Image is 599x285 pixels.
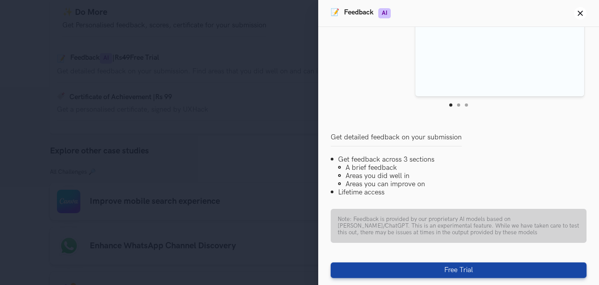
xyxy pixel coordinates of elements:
[331,188,587,196] li: Lifetime access
[378,8,391,19] span: AI
[331,8,339,19] span: 📝
[331,262,587,278] button: Free Trial
[338,164,587,172] li: A brief feedback
[331,8,391,19] h4: Feedback
[338,172,587,180] li: Areas you did well in
[331,133,462,146] label: Get detailed feedback on your submission
[338,216,580,236] p: Note: Feedback is provided by our proprietary AI models based on [PERSON_NAME]/ChatGPT. This is a...
[331,155,587,188] li: Get feedback across 3 sections
[338,180,587,188] li: Areas you can improve on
